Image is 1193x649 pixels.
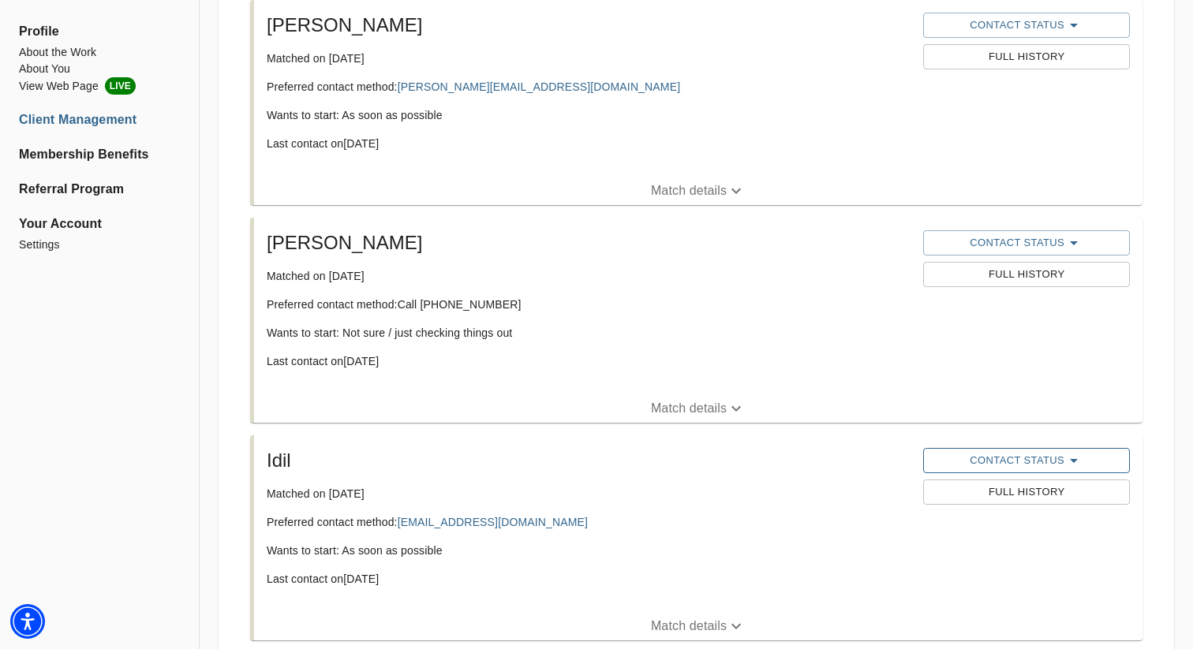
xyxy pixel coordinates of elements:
p: Match details [651,617,727,636]
h5: [PERSON_NAME] [267,230,911,255]
button: Contact Status [923,13,1129,38]
button: Contact Status [923,230,1129,255]
a: [EMAIL_ADDRESS][DOMAIN_NAME] [398,516,588,528]
p: Last contact on [DATE] [267,136,911,151]
a: Membership Benefits [19,145,180,164]
button: Full History [923,479,1129,505]
a: About You [19,61,180,77]
button: Match details [254,177,1143,205]
p: Preferred contact method: Call [PHONE_NUMBER] [267,297,911,312]
li: View Web Page [19,77,180,95]
p: Matched on [DATE] [267,486,911,502]
p: Matched on [DATE] [267,268,911,284]
button: Full History [923,262,1129,287]
span: Profile [19,22,180,41]
span: Contact Status [931,16,1121,35]
h5: Idil [267,448,911,473]
span: Full History [931,483,1121,502]
button: Match details [254,394,1143,423]
a: Settings [19,237,180,253]
a: View Web PageLIVE [19,77,180,95]
p: Wants to start: Not sure / just checking things out [267,325,911,341]
span: LIVE [105,77,136,95]
button: Contact Status [923,448,1129,473]
p: Wants to start: As soon as possible [267,107,911,123]
p: Match details [651,181,727,200]
p: Matched on [DATE] [267,50,911,66]
span: Your Account [19,214,180,233]
span: Contact Status [931,451,1121,470]
a: Client Management [19,110,180,129]
a: About the Work [19,44,180,61]
div: Accessibility Menu [10,604,45,639]
p: Wants to start: As soon as possible [267,543,911,558]
span: Contact Status [931,233,1121,252]
button: Full History [923,44,1129,69]
p: Last contact on [DATE] [267,353,911,369]
span: Full History [931,48,1121,66]
span: Full History [931,266,1121,284]
p: Preferred contact method: [267,79,911,95]
a: [PERSON_NAME][EMAIL_ADDRESS][DOMAIN_NAME] [398,80,681,93]
button: Match details [254,612,1143,640]
p: Preferred contact method: [267,514,911,530]
a: Referral Program [19,180,180,199]
p: Last contact on [DATE] [267,571,911,587]
h5: [PERSON_NAME] [267,13,911,38]
p: Match details [651,399,727,418]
